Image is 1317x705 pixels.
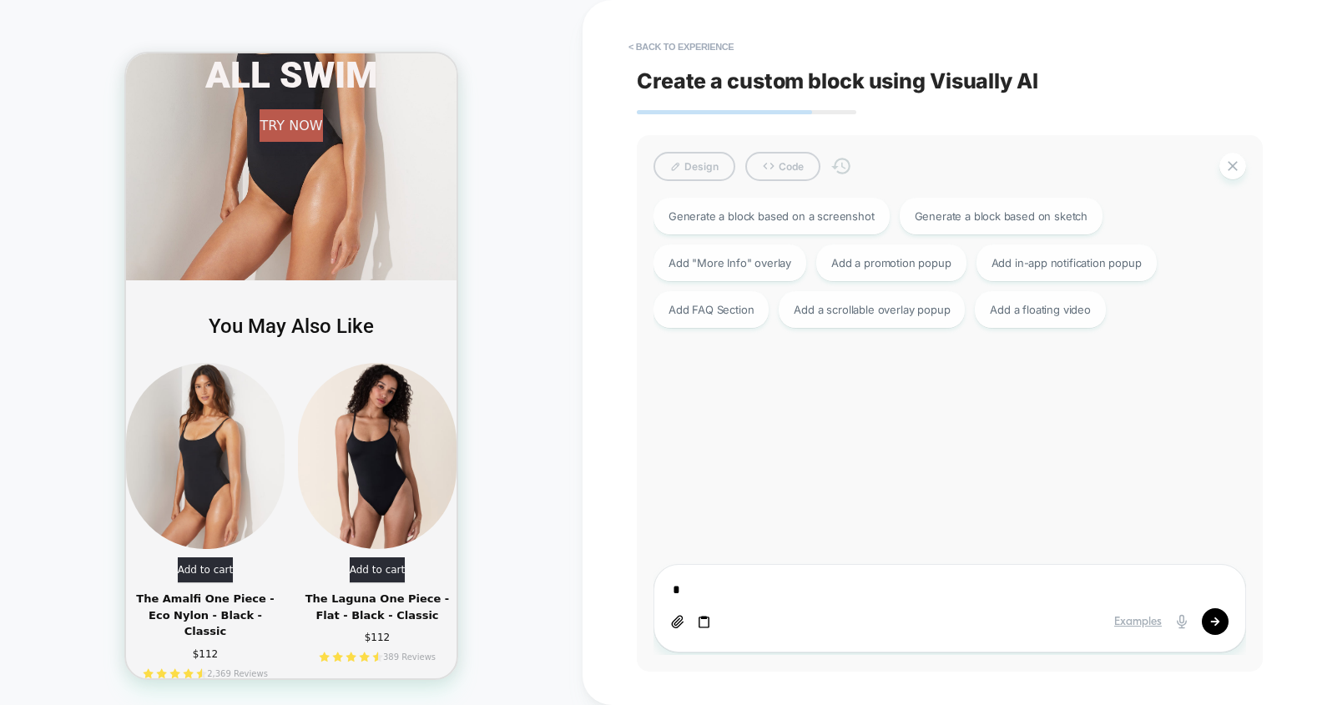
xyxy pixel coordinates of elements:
[172,310,331,496] img: The Laguna One Piece - Flat - Black - Classic
[257,599,310,608] div: 389 Reviews
[67,595,93,607] div: $112
[172,537,331,570] div: The Laguna One Piece - Flat - Black - Classic
[653,291,769,328] div: Add FAQ Section
[653,244,806,281] div: Add "More Info" overlay
[224,504,280,529] span: Add to cart
[779,291,965,328] div: Add a scrollable overlay popup
[1114,615,1162,629] div: Examples
[816,244,966,281] div: Add a promotion popup
[83,261,248,285] span: You May Also Like
[52,504,108,529] span: Add to cart
[134,56,196,88] a: TRY NOW
[900,198,1103,234] div: Generate a block based on sketch
[172,504,331,609] a: The Laguna One Piece - Flat - Black - Classic
[239,578,265,590] div: $112
[976,244,1157,281] div: Add in-app notification popup
[81,616,142,625] div: 2,369 Reviews
[620,33,742,60] button: < Back to experience
[653,198,890,234] div: Generate a block based on a screenshot
[975,291,1106,328] div: Add a floating video
[637,68,1263,93] span: Create a custom block using Visually AI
